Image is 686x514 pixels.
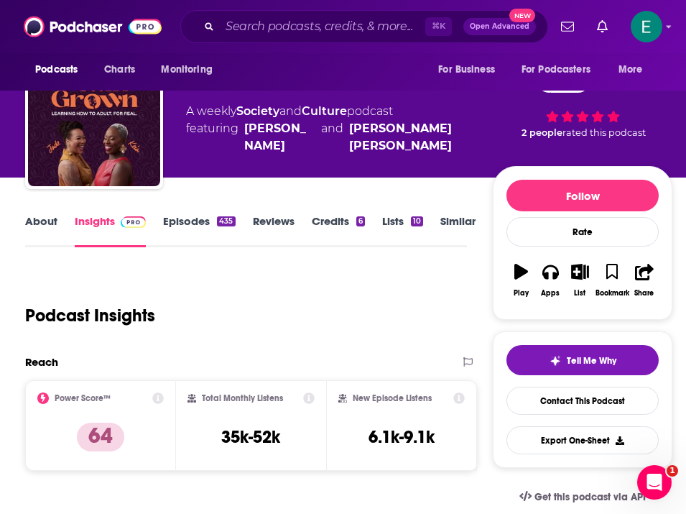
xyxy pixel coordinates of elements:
button: Apps [536,254,565,306]
span: ⌘ K [425,17,452,36]
button: open menu [512,56,611,83]
div: List [574,289,585,298]
button: Share [630,254,659,306]
div: Apps [541,289,560,298]
a: Reviews [253,214,295,247]
h2: Power Score™ [55,393,111,403]
a: Lists10 [382,214,423,247]
span: featuring [186,120,493,155]
button: Show profile menu [631,11,662,42]
span: Open Advanced [470,23,529,30]
div: Bookmark [595,289,629,298]
img: Gettin' Grown [28,54,160,186]
div: 435 [217,216,235,226]
button: Export One-Sheet [506,426,659,454]
p: 64 [77,423,124,451]
span: Podcasts [35,60,78,80]
span: and [279,104,302,118]
a: Jade Verette [244,120,315,155]
img: Podchaser - Follow, Share and Rate Podcasts [24,13,162,40]
div: 6 [356,216,365,226]
img: User Profile [631,11,662,42]
a: Contact This Podcast [506,387,659,415]
h2: Total Monthly Listens [202,393,283,403]
div: Share [634,289,654,298]
a: Credits6 [312,214,365,247]
span: Tell Me Why [567,355,616,367]
button: Follow [506,180,659,211]
span: rated this podcast [562,127,646,138]
a: Show notifications dropdown [591,14,613,39]
iframe: Intercom live chat [637,465,672,500]
span: Monitoring [161,60,212,80]
img: tell me why sparkle [550,355,561,367]
button: open menu [151,56,231,83]
input: Search podcasts, credits, & more... [220,15,425,38]
span: For Podcasters [522,60,590,80]
a: Show notifications dropdown [555,14,580,39]
a: Charts [95,56,144,83]
a: Episodes435 [163,214,235,247]
a: Keia Nicole [349,120,493,155]
h2: New Episode Listens [353,393,432,403]
button: open menu [25,56,96,83]
a: InsightsPodchaser Pro [75,214,146,247]
div: Play [514,289,529,298]
span: For Business [438,60,495,80]
h2: Reach [25,355,58,369]
span: New [509,9,535,22]
div: A weekly podcast [186,103,493,155]
a: Society [236,104,279,118]
a: About [25,214,57,247]
button: open menu [608,56,661,83]
button: open menu [428,56,513,83]
div: 10 [411,216,423,226]
button: Play [506,254,536,306]
h3: 35k-52k [221,426,280,448]
span: and [321,120,343,155]
span: Get this podcast via API [534,491,646,503]
span: Charts [104,60,135,80]
div: Search podcasts, credits, & more... [180,10,548,43]
a: Culture [302,104,347,118]
a: Similar [440,214,476,247]
button: Open AdvancedNew [463,18,536,35]
h3: 6.1k-9.1k [369,426,435,448]
button: tell me why sparkleTell Me Why [506,345,659,375]
span: 2 people [522,127,562,138]
h1: Podcast Insights [25,305,155,326]
span: Logged in as ellien [631,11,662,42]
span: More [618,60,643,80]
button: Bookmark [595,254,630,306]
button: List [565,254,595,306]
div: Rate [506,217,659,247]
img: Podchaser Pro [121,216,146,228]
span: 1 [667,465,678,477]
div: 64 2 peoplerated this podcast [493,58,672,147]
